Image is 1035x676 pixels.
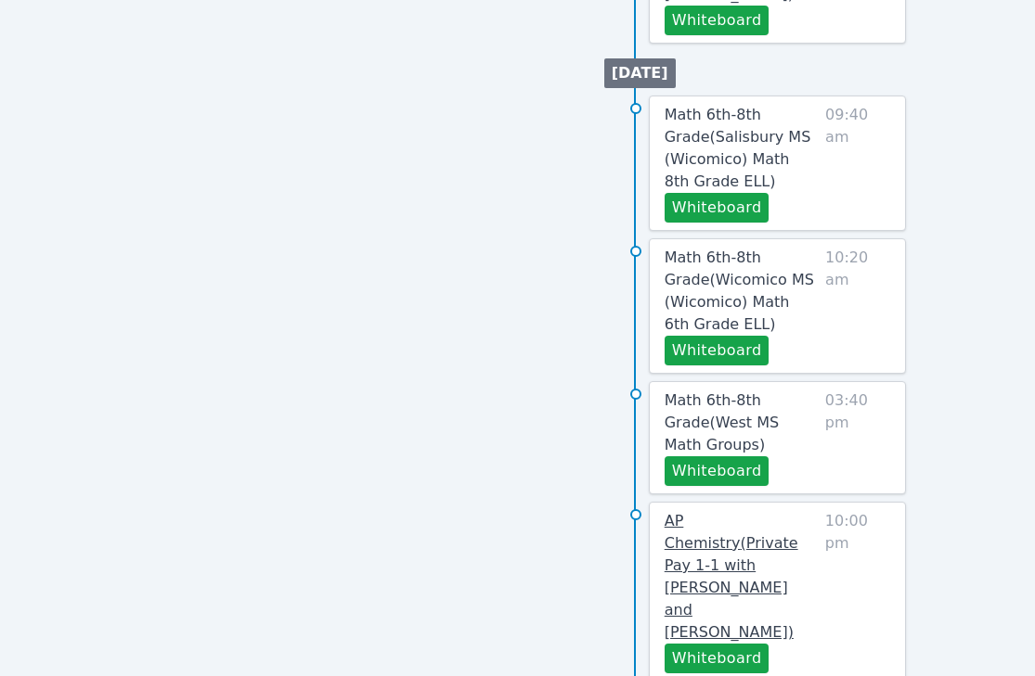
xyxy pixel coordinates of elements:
[825,510,890,673] span: 10:00 pm
[665,106,811,190] span: Math 6th-8th Grade ( Salisbury MS (Wicomico) Math 8th Grade ELL )
[665,510,818,644] a: AP Chemistry(Private Pay 1-1 with [PERSON_NAME] and [PERSON_NAME])
[665,6,770,35] button: Whiteboard
[665,247,818,336] a: Math 6th-8th Grade(Wicomico MS (Wicomico) Math 6th Grade ELL)
[665,512,798,641] span: AP Chemistry ( Private Pay 1-1 with [PERSON_NAME] and [PERSON_NAME] )
[604,58,676,88] li: [DATE]
[825,247,890,365] span: 10:20 am
[665,104,818,193] a: Math 6th-8th Grade(Salisbury MS (Wicomico) Math 8th Grade ELL)
[665,193,770,223] button: Whiteboard
[665,336,770,365] button: Whiteboard
[665,391,779,453] span: Math 6th-8th Grade ( West MS Math Groups )
[665,456,770,486] button: Whiteboard
[665,389,818,456] a: Math 6th-8th Grade(West MS Math Groups)
[665,249,814,333] span: Math 6th-8th Grade ( Wicomico MS (Wicomico) Math 6th Grade ELL )
[825,389,890,486] span: 03:40 pm
[825,104,890,223] span: 09:40 am
[665,644,770,673] button: Whiteboard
